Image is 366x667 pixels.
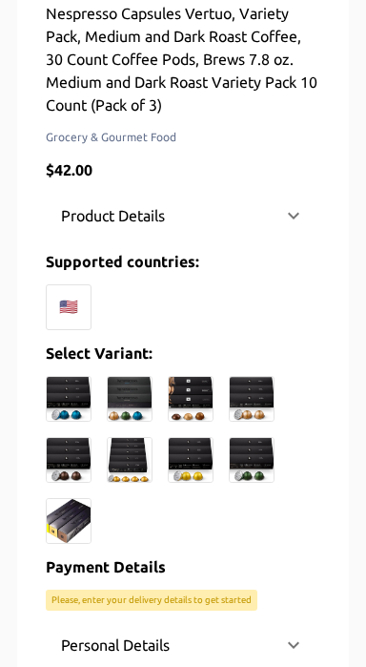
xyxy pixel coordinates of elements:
img: 71nGcGNny0L._AC_SL1500_.jpg [168,376,213,422]
p: Nespresso Capsules Vertuo, Variety Pack, Medium and Dark Roast Coffee, 30 Count Coffee Pods, Brew... [46,2,320,116]
img: 610fWTI8yVL._AC_SL1500_.jpg [46,376,91,422]
img: 617K6dyuPHL._AC_SL1500_.jpg [46,437,91,483]
img: 61-KDa9Z7sL._AC_SL1500_.jpg [229,376,274,422]
img: 61J0e7d0GEL._AC_SL1500_.jpg [107,376,152,422]
p: Supported countries: [46,250,320,273]
p: Payment Details [46,555,320,578]
img: 71D1k68jsGL._AC_SL1500_.jpg [107,437,152,483]
span: $ 42.00 [46,161,92,178]
p: Select Variant: [46,342,320,365]
p: Please, enter your delivery details to get started [51,594,252,607]
p: Product Details [61,204,165,227]
img: 61rlgXrJJTL._AC_SL1500_.jpg [168,437,213,483]
span: Grocery & Gourmet Food [46,128,320,147]
div: 🇺🇸 [46,284,91,330]
img: 819x5LBkVHL._AC_SL1500_.jpg [46,498,91,544]
div: Product Details [46,193,320,239]
p: Personal Details [61,634,170,657]
img: 61fMBuCZzTL._AC_SL1500_.jpg [229,437,274,483]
